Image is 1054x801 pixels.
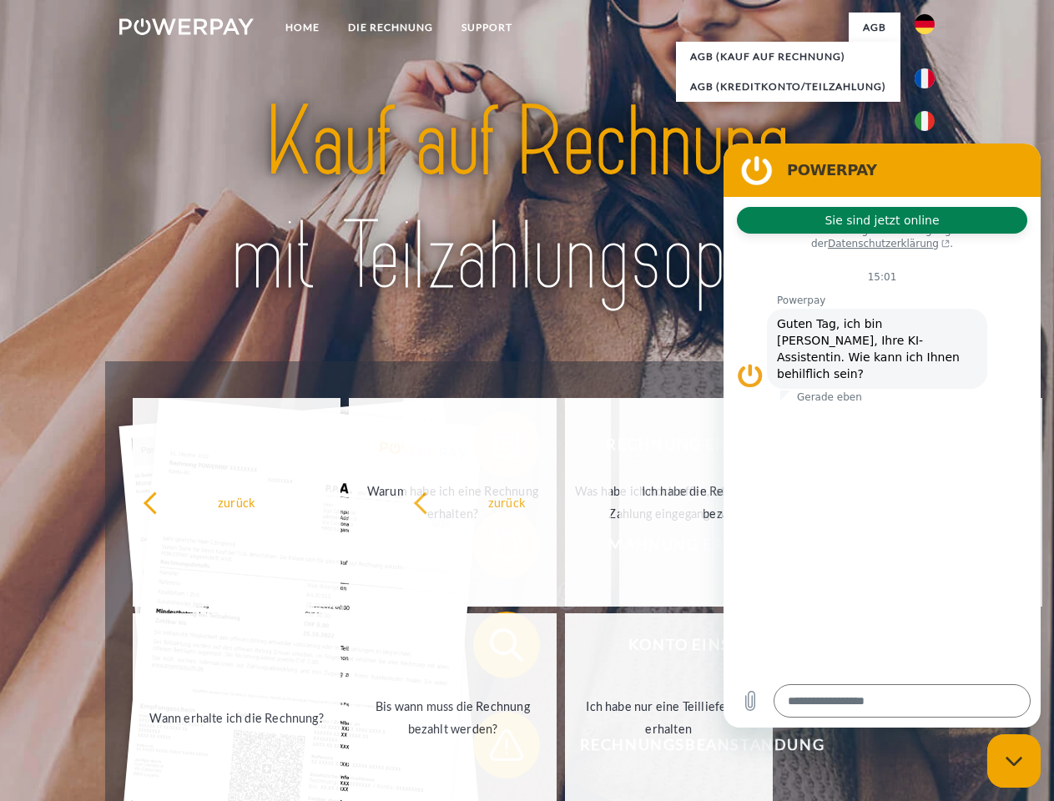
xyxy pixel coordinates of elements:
[271,13,334,43] a: Home
[849,13,900,43] a: agb
[575,695,763,740] div: Ich habe nur eine Teillieferung erhalten
[915,111,935,131] img: it
[359,480,547,525] div: Warum habe ich eine Rechnung erhalten?
[987,734,1041,788] iframe: Schaltfläche zum Öffnen des Messaging-Fensters; Konversation läuft
[447,13,527,43] a: SUPPORT
[359,695,547,740] div: Bis wann muss die Rechnung bezahlt werden?
[915,14,935,34] img: de
[724,144,1041,728] iframe: Messaging-Fenster
[676,42,900,72] a: AGB (Kauf auf Rechnung)
[143,706,330,728] div: Wann erhalte ich die Rechnung?
[676,72,900,102] a: AGB (Kreditkonto/Teilzahlung)
[629,480,817,525] div: Ich habe die Rechnung bereits bezahlt
[159,80,895,320] img: title-powerpay_de.svg
[119,18,254,35] img: logo-powerpay-white.svg
[143,491,330,513] div: zurück
[334,13,447,43] a: DIE RECHNUNG
[915,68,935,88] img: fr
[413,491,601,513] div: zurück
